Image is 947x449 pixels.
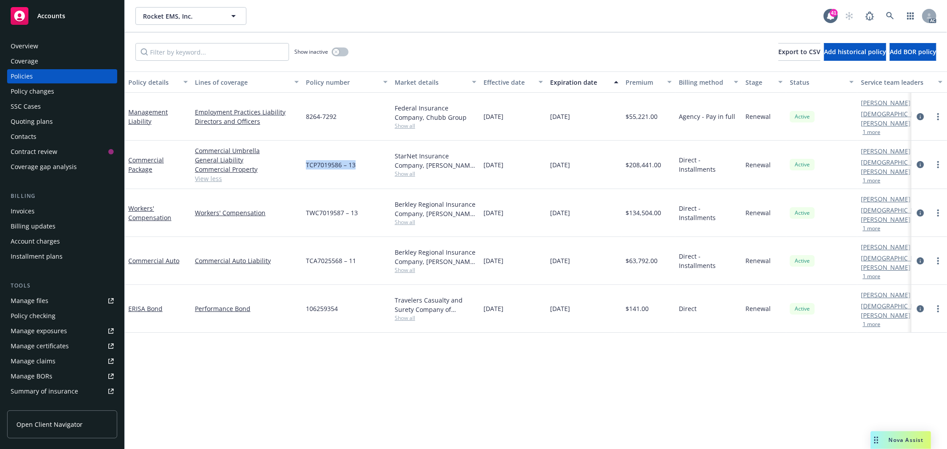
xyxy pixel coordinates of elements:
[679,304,697,313] span: Direct
[7,160,117,174] a: Coverage gap analysis
[793,305,811,313] span: Active
[861,253,930,272] a: [DEMOGRAPHIC_DATA][PERSON_NAME]
[7,204,117,218] a: Invoices
[7,281,117,290] div: Tools
[863,226,880,231] button: 1 more
[483,78,533,87] div: Effective date
[626,208,661,217] span: $134,504.00
[745,256,771,265] span: Renewal
[861,7,879,25] a: Report a Bug
[679,155,738,174] span: Direct - Installments
[391,71,480,93] button: Market details
[395,314,476,322] span: Show all
[306,256,356,265] span: TCA7025568 – 11
[933,159,943,170] a: more
[7,249,117,264] a: Installment plans
[483,256,503,265] span: [DATE]
[933,111,943,122] a: more
[395,295,476,314] div: Travelers Casualty and Surety Company of America, Travelers Insurance, CRC Group
[11,249,63,264] div: Installment plans
[195,165,299,174] a: Commercial Property
[7,4,117,28] a: Accounts
[793,257,811,265] span: Active
[933,256,943,266] a: more
[790,78,844,87] div: Status
[306,112,337,121] span: 8264-7292
[135,7,246,25] button: Rocket EMS, Inc.
[395,78,467,87] div: Market details
[915,111,926,122] a: circleInformation
[7,99,117,114] a: SSC Cases
[861,242,911,252] a: [PERSON_NAME]
[483,160,503,169] span: [DATE]
[7,54,117,68] a: Coverage
[11,309,55,323] div: Policy checking
[626,160,661,169] span: $208,441.00
[745,160,771,169] span: Renewal
[483,208,503,217] span: [DATE]
[547,71,622,93] button: Expiration date
[861,98,911,107] a: [PERSON_NAME]
[483,304,503,313] span: [DATE]
[871,431,931,449] button: Nova Assist
[626,256,658,265] span: $63,792.00
[626,112,658,121] span: $55,221.00
[7,324,117,338] a: Manage exposures
[294,48,328,55] span: Show inactive
[195,117,299,126] a: Directors and Officers
[395,266,476,274] span: Show all
[195,256,299,265] a: Commercial Auto Liability
[824,43,886,61] button: Add historical policy
[302,71,391,93] button: Policy number
[622,71,675,93] button: Premium
[195,208,299,217] a: Workers' Compensation
[7,339,117,353] a: Manage certificates
[7,369,117,383] a: Manage BORs
[7,69,117,83] a: Policies
[11,114,53,129] div: Quoting plans
[745,78,773,87] div: Stage
[793,161,811,169] span: Active
[745,112,771,121] span: Renewal
[306,160,356,169] span: TCP7019586 – 13
[128,304,162,313] a: ERISA Bond
[881,7,899,25] a: Search
[11,160,77,174] div: Coverage gap analysis
[861,78,933,87] div: Service team leaders
[679,112,735,121] span: Agency - Pay in full
[863,178,880,183] button: 1 more
[195,155,299,165] a: General Liability
[786,71,857,93] button: Status
[395,122,476,130] span: Show all
[890,47,936,56] span: Add BOR policy
[550,160,570,169] span: [DATE]
[37,12,65,20] span: Accounts
[861,301,930,320] a: [DEMOGRAPHIC_DATA][PERSON_NAME]
[11,99,41,114] div: SSC Cases
[7,130,117,144] a: Contacts
[915,208,926,218] a: circleInformation
[824,47,886,56] span: Add historical policy
[933,303,943,314] a: more
[395,170,476,177] span: Show all
[395,218,476,226] span: Show all
[395,200,476,218] div: Berkley Regional Insurance Company, [PERSON_NAME] Corporation
[7,39,117,53] a: Overview
[679,204,738,222] span: Direct - Installments
[395,103,476,122] div: Federal Insurance Company, Chubb Group
[679,78,729,87] div: Billing method
[128,204,171,222] a: Workers' Compensation
[11,339,69,353] div: Manage certificates
[11,130,36,144] div: Contacts
[480,71,547,93] button: Effective date
[7,84,117,98] a: Policy changes
[125,71,191,93] button: Policy details
[7,294,117,308] a: Manage files
[550,78,609,87] div: Expiration date
[778,47,820,56] span: Export to CSV
[745,304,771,313] span: Renewal
[861,194,911,204] a: [PERSON_NAME]
[550,304,570,313] span: [DATE]
[11,84,54,98] div: Policy changes
[483,112,503,121] span: [DATE]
